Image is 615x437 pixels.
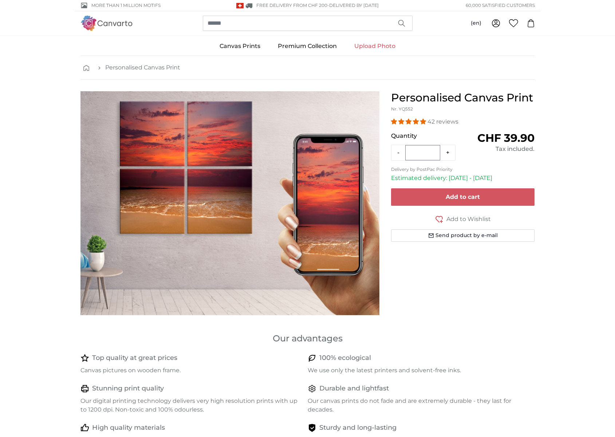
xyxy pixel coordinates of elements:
[91,2,161,9] span: More than 1 million motifs
[80,397,302,414] p: Our digital printing technology delivers very high resolution prints with up to 1200 dpi. Non-tox...
[346,37,404,56] a: Upload Photo
[463,145,535,153] div: Tax included.
[92,423,165,433] h4: High quality materials
[391,145,405,160] button: -
[105,63,180,72] a: Personalised Canvas Print
[391,167,535,172] p: Delivery by PostPac Priority
[256,3,327,8] span: FREE delivery from CHF 200
[391,132,463,140] p: Quantity
[80,16,133,31] img: Canvarto
[236,3,244,8] img: Switzerland
[477,131,535,145] span: CHF 39.90
[319,423,397,433] h4: Sturdy and long-lasting
[269,37,346,56] a: Premium Collection
[92,353,177,363] h4: Top quality at great prices
[80,91,379,315] div: 1 of 1
[327,3,379,8] span: -
[440,145,455,160] button: +
[308,397,529,414] p: Our canvas prints do not fade and are extremely durable - they last for decades.
[391,215,535,224] button: Add to Wishlist
[319,384,389,394] h4: Durable and lightfast
[446,215,491,224] span: Add to Wishlist
[391,174,535,183] p: Estimated delivery: [DATE] - [DATE]
[391,106,413,112] span: Nr. YQ552
[211,37,269,56] a: Canvas Prints
[308,366,529,375] p: We use only the latest printers and solvent-free inks.
[92,384,164,394] h4: Stunning print quality
[465,17,487,30] button: (en)
[80,333,535,344] h3: Our advantages
[80,56,535,80] nav: breadcrumbs
[391,91,535,104] h1: Personalised Canvas Print
[391,118,427,125] span: 4.98 stars
[80,91,379,315] img: personalised-canvas-print
[80,366,302,375] p: Canvas pictures on wooden frame.
[319,353,371,363] h4: 100% ecological
[466,2,535,9] span: 60,000 satisfied customers
[391,188,535,206] button: Add to cart
[427,118,458,125] span: 42 reviews
[329,3,379,8] span: Delivered by [DATE]
[391,229,535,242] button: Send product by e-mail
[446,193,480,200] span: Add to cart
